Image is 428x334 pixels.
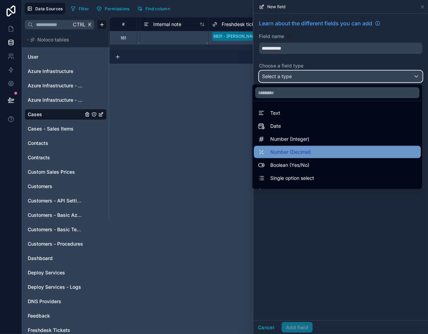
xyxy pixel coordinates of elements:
[94,3,132,14] button: Permissions
[25,282,107,293] div: Deploy Services - Logs
[25,296,107,307] div: DNS Providers
[25,166,107,177] div: Custom Sales Prices
[28,68,83,75] a: Azure Infrastructure
[28,154,50,161] span: Contracts
[270,174,314,182] span: Single option select
[25,51,107,62] div: User
[25,138,107,149] div: Contacts
[28,240,83,247] a: Customers - Procedures
[270,187,318,195] span: Multiple option select
[270,161,309,169] span: Boolean (Yes/No)
[28,169,83,175] a: Custom Sales Prices
[28,298,61,305] span: DNS Providers
[28,312,83,319] a: Feedback
[28,197,83,204] a: Customers - API Settings
[28,312,50,319] span: Feedback
[94,3,134,14] a: Permissions
[120,35,126,41] div: 161
[28,97,83,103] a: Azure Infrastructure - IP Management
[25,195,107,206] div: Customers - API Settings
[28,284,83,290] a: Deploy Services - Logs
[25,123,107,134] div: Cases - Sales Items
[28,212,83,219] a: Customers - Basic Azure Info
[270,122,281,130] span: Date
[270,135,309,143] span: Number (Integer)
[28,327,83,334] a: Freshdesk Tickets
[25,181,107,192] div: Customers
[28,269,65,276] span: Deploy Services
[153,21,181,28] span: Internal note
[25,109,107,120] div: Cases
[25,3,65,14] button: Data Sources
[25,210,107,221] div: Customers - Basic Azure Info
[37,36,69,43] span: Noloco tables
[28,183,52,190] span: Customers
[28,284,81,290] span: Deploy Services - Logs
[222,21,259,28] span: Freshdesk ticket
[25,310,107,321] div: Feedback
[68,3,92,14] button: Filter
[270,148,311,156] span: Number (Decimal)
[28,255,83,262] a: Dashboard
[28,327,70,334] span: Freshdesk Tickets
[28,269,83,276] a: Deploy Services
[28,53,83,60] a: User
[105,6,129,11] span: Permissions
[25,80,107,91] div: Azure Infrastructure - Domain or Workgroup
[28,68,73,75] span: Azure Infrastructure
[28,255,53,262] span: Dashboard
[28,125,83,132] a: Cases - Sales Items
[25,238,107,249] div: Customers - Procedures
[25,95,107,106] div: Azure Infrastructure - IP Management
[28,125,74,132] span: Cases - Sales Items
[28,140,48,147] span: Contacts
[72,20,86,29] span: Ctrl
[25,152,107,163] div: Contracts
[28,82,83,89] a: Azure Infrastructure - Domain or Workgroup
[28,183,83,190] a: Customers
[28,111,83,118] a: Cases
[28,140,83,147] a: Contacts
[28,226,83,233] a: Customers - Basic Tech Info
[25,66,107,77] div: Azure Infrastructure
[270,109,280,117] span: Text
[28,154,83,161] a: Contracts
[135,3,172,14] button: Find column
[25,267,107,278] div: Deploy Services
[145,6,170,11] span: Find column
[25,253,107,264] div: Dashboard
[28,298,83,305] a: DNS Providers
[25,35,103,45] button: Noloco tables
[25,224,107,235] div: Customers - Basic Tech Info
[35,6,63,11] span: Data Sources
[28,111,42,118] span: Cases
[28,169,75,175] span: Custom Sales Prices
[28,53,38,60] span: User
[115,22,132,27] div: #
[79,6,89,11] span: Filter
[87,22,92,27] span: K
[213,33,274,39] div: 6831 - [PERSON_NAME] - Test2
